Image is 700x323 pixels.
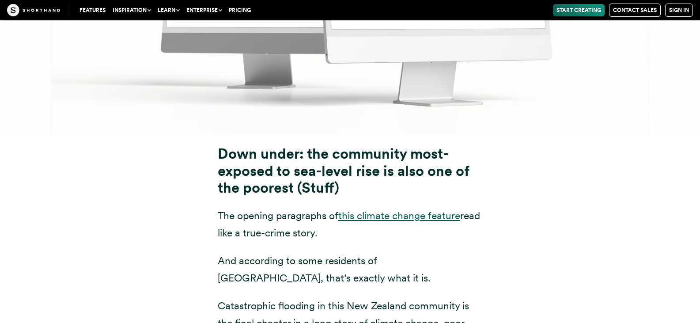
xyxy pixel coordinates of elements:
p: And according to some residents of [GEOGRAPHIC_DATA], that’s exactly what it is. [218,252,483,287]
a: Pricing [225,4,254,16]
a: this climate change feature [338,209,460,222]
button: Enterprise [183,4,225,16]
button: Inspiration [109,4,154,16]
a: Contact Sales [609,4,661,17]
p: The opening paragraphs of read like a true-crime story. [218,207,483,242]
strong: Down under: the community most-exposed to sea-level rise is also one of the poorest (Stuff) [218,145,469,196]
a: Features [76,4,109,16]
a: Start Creating [553,4,605,16]
img: The Craft [7,4,60,16]
a: Sign in [665,4,693,17]
button: Learn [154,4,183,16]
